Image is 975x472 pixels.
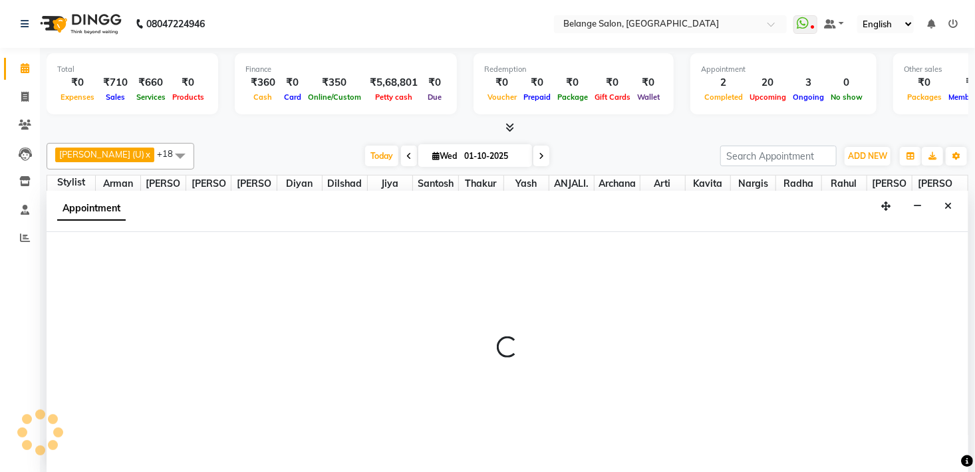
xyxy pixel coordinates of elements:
[822,176,867,192] span: Rahul
[305,92,364,102] span: Online/Custom
[169,75,208,90] div: ₹0
[231,176,276,220] span: [PERSON_NAME]
[720,146,837,166] input: Search Appointment
[57,75,98,90] div: ₹0
[47,176,95,189] div: Stylist
[595,176,639,192] span: Archana
[484,92,520,102] span: Voucher
[429,151,460,161] span: Wed
[776,176,821,192] span: Radha
[98,75,133,90] div: ₹710
[827,75,866,90] div: 0
[554,92,591,102] span: Package
[484,64,663,75] div: Redemption
[102,92,128,102] span: Sales
[364,75,423,90] div: ₹5,68,801
[57,197,126,221] span: Appointment
[281,92,305,102] span: Card
[460,146,527,166] input: 2025-10-01
[746,75,789,90] div: 20
[520,75,554,90] div: ₹0
[634,92,663,102] span: Wallet
[746,92,789,102] span: Upcoming
[549,176,594,192] span: ANJALI.
[634,75,663,90] div: ₹0
[904,75,945,90] div: ₹0
[640,176,685,192] span: Arti
[251,92,276,102] span: Cash
[368,176,412,192] span: Jiya
[867,176,912,220] span: [PERSON_NAME]
[146,5,205,43] b: 08047224946
[504,176,549,206] span: Yash UNISEX
[323,176,367,192] span: dilshad
[141,176,186,220] span: [PERSON_NAME] (U)
[305,75,364,90] div: ₹350
[281,75,305,90] div: ₹0
[96,176,140,192] span: Arman
[686,176,730,192] span: Kavita
[372,92,416,102] span: Petty cash
[245,75,281,90] div: ₹360
[827,92,866,102] span: No show
[169,92,208,102] span: Products
[133,92,169,102] span: Services
[591,75,634,90] div: ₹0
[904,92,945,102] span: Packages
[554,75,591,90] div: ₹0
[245,64,446,75] div: Finance
[277,176,322,192] span: diyan
[591,92,634,102] span: Gift Cards
[731,176,775,192] span: Nargis
[424,92,445,102] span: Due
[413,176,458,192] span: Santosh
[423,75,446,90] div: ₹0
[912,176,958,220] span: [PERSON_NAME]
[57,92,98,102] span: Expenses
[701,92,746,102] span: Completed
[789,92,827,102] span: Ongoing
[789,75,827,90] div: 3
[701,75,746,90] div: 2
[845,147,891,166] button: ADD NEW
[59,149,144,160] span: [PERSON_NAME] (U)
[57,64,208,75] div: Total
[484,75,520,90] div: ₹0
[459,176,503,206] span: Thakur UNISEX
[365,146,398,166] span: Today
[144,149,150,160] a: x
[520,92,554,102] span: Prepaid
[186,176,231,220] span: [PERSON_NAME]
[701,64,866,75] div: Appointment
[848,151,887,161] span: ADD NEW
[938,196,958,217] button: Close
[34,5,125,43] img: logo
[133,75,169,90] div: ₹660
[157,148,183,159] span: +18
